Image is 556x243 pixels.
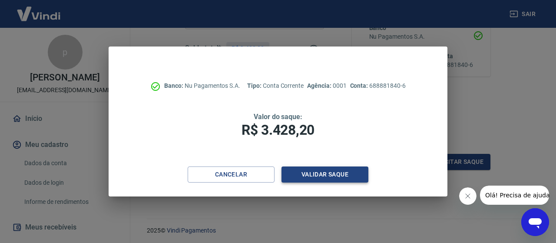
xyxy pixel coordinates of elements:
[281,166,368,183] button: Validar saque
[521,208,549,236] iframe: Botão para abrir a janela de mensagens
[307,81,346,90] p: 0001
[350,81,406,90] p: 688881840-6
[164,81,240,90] p: Nu Pagamentos S.A.
[164,82,185,89] span: Banco:
[459,187,477,205] iframe: Fechar mensagem
[350,82,370,89] span: Conta:
[242,122,314,138] span: R$ 3.428,20
[254,113,302,121] span: Valor do saque:
[307,82,333,89] span: Agência:
[247,82,263,89] span: Tipo:
[188,166,275,183] button: Cancelar
[5,6,73,13] span: Olá! Precisa de ajuda?
[247,81,304,90] p: Conta Corrente
[480,186,549,205] iframe: Mensagem da empresa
